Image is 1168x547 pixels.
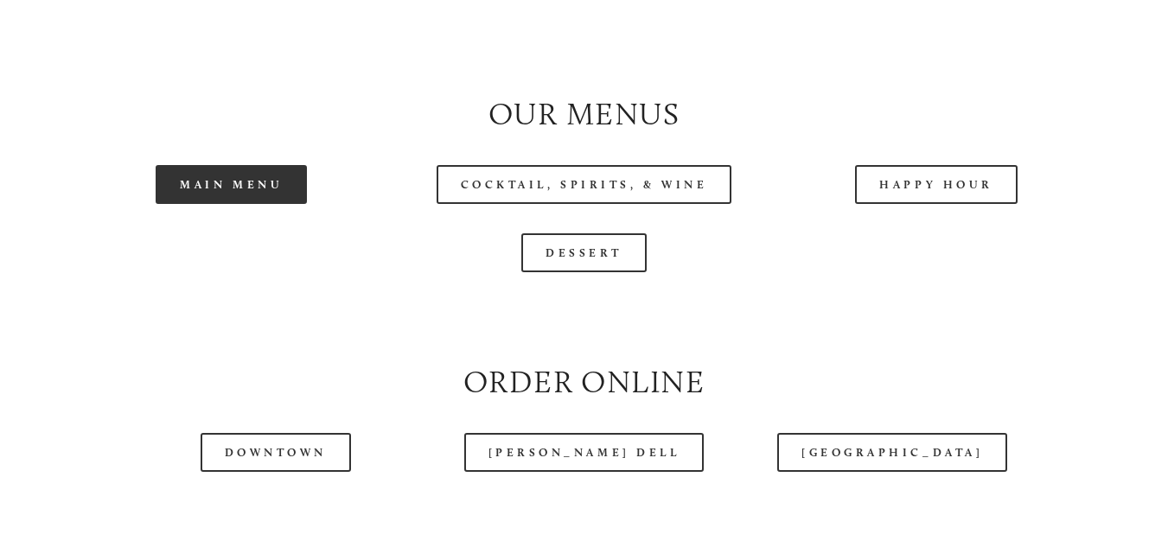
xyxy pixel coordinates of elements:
[437,165,732,204] a: Cocktail, Spirits, & Wine
[156,165,307,204] a: Main Menu
[521,233,647,272] a: Dessert
[777,433,1007,472] a: [GEOGRAPHIC_DATA]
[70,360,1098,404] h2: Order Online
[855,165,1018,204] a: Happy Hour
[201,433,351,472] a: Downtown
[464,433,705,472] a: [PERSON_NAME] Dell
